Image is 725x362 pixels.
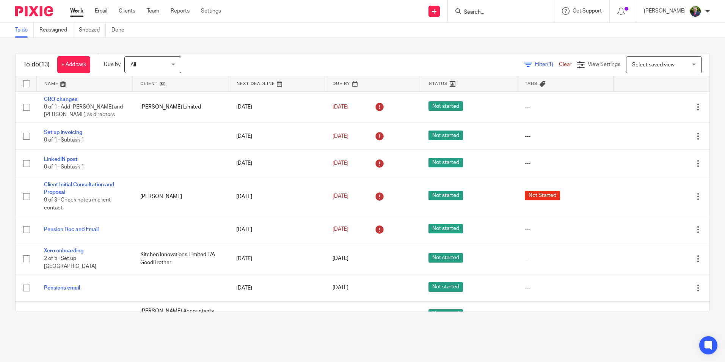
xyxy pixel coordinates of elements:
span: 0 of 1 · Subtask 1 [44,137,84,143]
span: Not started [428,309,463,319]
a: Clear [559,62,571,67]
a: Snoozed [79,23,106,38]
span: Select saved view [632,62,675,68]
span: [DATE] [333,256,348,261]
a: LinkedIN post [44,157,77,162]
span: 2 of 5 · Set up [GEOGRAPHIC_DATA] [44,256,96,269]
span: 0 of 3 · Check notes in client contact [44,198,111,211]
a: Done [111,23,130,38]
a: Client Initial Consultation and Proposal [44,182,114,195]
td: [DATE] [229,243,325,274]
span: Not started [428,101,463,111]
span: Not started [428,224,463,233]
span: Not started [428,131,463,140]
span: [DATE] [333,285,348,291]
span: [DATE] [333,104,348,110]
a: Email [95,7,107,15]
p: [PERSON_NAME] [644,7,686,15]
a: CRO changes [44,97,77,102]
td: [DATE] [229,216,325,243]
a: + Add task [57,56,90,73]
a: To do [15,23,34,38]
div: --- [525,103,606,111]
td: [PERSON_NAME] Accountants Limited [133,301,229,328]
span: [DATE] [333,134,348,139]
a: Set up invoicing [44,130,82,135]
div: --- [525,132,606,140]
td: [DATE] [229,150,325,177]
span: Filter [535,62,559,67]
a: Clients [119,7,135,15]
td: [DATE] [229,301,325,328]
span: All [130,62,136,68]
a: Work [70,7,83,15]
span: 0 of 1 · Add [PERSON_NAME] and [PERSON_NAME] as directors [44,104,123,118]
span: (1) [547,62,553,67]
span: Not started [428,253,463,263]
td: Kitchen Innovations Limited T/A GoodBrother [133,243,229,274]
p: Due by [104,61,121,68]
td: [DATE] [229,177,325,216]
div: --- [525,311,606,319]
span: Not started [428,282,463,292]
td: [DATE] [229,123,325,150]
a: Reassigned [39,23,73,38]
a: Pension Doc and Email [44,227,99,232]
div: --- [525,284,606,292]
span: Not started [428,158,463,167]
a: Team [147,7,159,15]
span: Not Started [525,191,560,200]
span: Tags [525,82,538,86]
a: Pensions email [44,285,80,291]
td: [DATE] [229,274,325,301]
input: Search [463,9,531,16]
img: Pixie [15,6,53,16]
span: 0 of 1 · Subtask 1 [44,165,84,170]
a: Reports [171,7,190,15]
div: --- [525,226,606,233]
div: --- [525,255,606,263]
span: [DATE] [333,161,348,166]
span: View Settings [588,62,620,67]
td: [PERSON_NAME] [133,177,229,216]
a: Settings [201,7,221,15]
span: Get Support [573,8,602,14]
td: [DATE] [229,91,325,123]
div: --- [525,159,606,167]
span: [DATE] [333,227,348,232]
span: (13) [39,61,50,68]
span: [DATE] [333,194,348,199]
a: Xero onboarding [44,248,83,253]
img: download.png [689,5,701,17]
h1: To do [23,61,50,69]
td: [PERSON_NAME] Limited [133,91,229,123]
span: Not started [428,191,463,200]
